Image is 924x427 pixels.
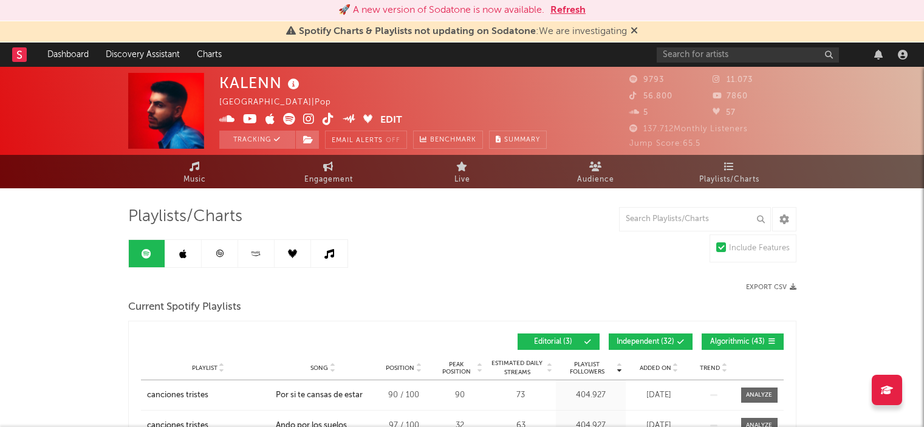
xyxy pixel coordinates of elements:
[299,27,536,36] span: Spotify Charts & Playlists not updating on Sodatone
[629,125,748,133] span: 137.712 Monthly Listeners
[437,361,476,375] span: Peak Position
[219,95,345,110] div: [GEOGRAPHIC_DATA] | Pop
[377,389,431,401] div: 90 / 100
[657,47,839,63] input: Search for artists
[525,338,581,346] span: Editorial ( 3 )
[430,133,476,148] span: Benchmark
[631,27,638,36] span: Dismiss
[699,173,759,187] span: Playlists/Charts
[700,364,720,372] span: Trend
[310,364,328,372] span: Song
[380,113,402,128] button: Edit
[395,155,529,188] a: Live
[629,92,672,100] span: 56.800
[413,131,483,149] a: Benchmark
[192,364,217,372] span: Playlist
[559,389,623,401] div: 404.927
[454,173,470,187] span: Live
[338,3,544,18] div: 🚀 A new version of Sodatone is now available.
[304,173,353,187] span: Engagement
[609,333,693,350] button: Independent(32)
[147,389,270,401] a: canciones tristes
[529,155,663,188] a: Audience
[559,361,615,375] span: Playlist Followers
[640,364,671,372] span: Added On
[489,131,547,149] button: Summary
[437,389,483,401] div: 90
[325,131,407,149] button: Email AlertsOff
[147,389,208,401] div: canciones tristes
[577,173,614,187] span: Audience
[663,155,796,188] a: Playlists/Charts
[713,109,736,117] span: 57
[629,76,664,84] span: 9793
[219,73,303,93] div: KALENN
[188,43,230,67] a: Charts
[128,300,241,315] span: Current Spotify Playlists
[299,27,627,36] span: : We are investigating
[619,207,771,231] input: Search Playlists/Charts
[128,155,262,188] a: Music
[276,389,363,401] div: Por si te cansas de estar
[702,333,784,350] button: Algorithmic(43)
[489,389,553,401] div: 73
[39,43,97,67] a: Dashboard
[219,131,295,149] button: Tracking
[746,284,796,291] button: Export CSV
[729,241,790,256] div: Include Features
[183,173,206,187] span: Music
[504,137,540,143] span: Summary
[262,155,395,188] a: Engagement
[386,137,400,144] em: Off
[386,364,414,372] span: Position
[97,43,188,67] a: Discovery Assistant
[713,92,748,100] span: 7860
[629,140,700,148] span: Jump Score: 65.5
[629,109,648,117] span: 5
[518,333,600,350] button: Editorial(3)
[128,210,242,224] span: Playlists/Charts
[550,3,586,18] button: Refresh
[629,389,690,401] div: [DATE]
[713,76,753,84] span: 11.073
[489,359,546,377] span: Estimated Daily Streams
[617,338,674,346] span: Independent ( 32 )
[710,338,765,346] span: Algorithmic ( 43 )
